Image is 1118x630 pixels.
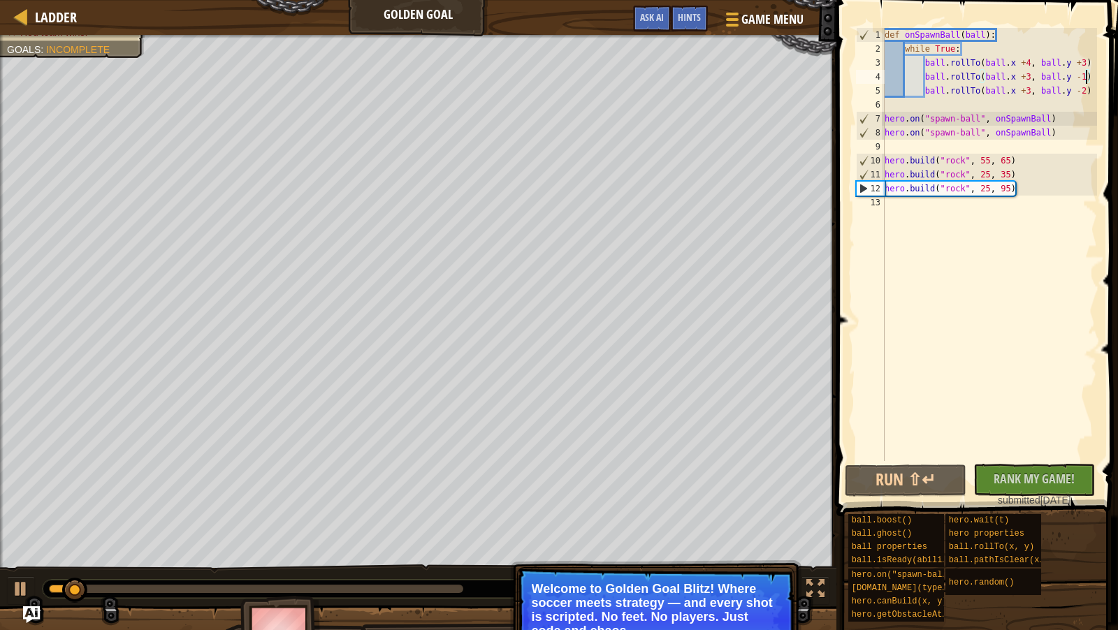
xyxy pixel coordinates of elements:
[852,583,978,593] span: [DOMAIN_NAME](type, x, y)
[633,6,671,31] button: Ask AI
[856,42,885,56] div: 2
[801,576,829,605] button: Toggle fullscreen
[857,126,885,140] div: 8
[856,140,885,154] div: 9
[980,493,1088,507] div: [DATE]
[640,10,664,24] span: Ask AI
[949,529,1024,539] span: hero properties
[715,6,812,38] button: Game Menu
[741,10,804,29] span: Game Menu
[949,555,1059,565] span: ball.pathIsClear(x, y)
[857,28,885,42] div: 1
[852,570,973,580] span: hero.on("spawn-ball", f)
[994,470,1075,488] span: Rank My Game!
[23,606,40,623] button: Ask AI
[678,10,701,24] span: Hints
[845,464,966,497] button: Run ⇧↵
[852,529,912,539] span: ball.ghost()
[949,542,1034,552] span: ball.rollTo(x, y)
[949,515,1009,525] span: hero.wait(t)
[998,495,1040,506] span: submitted
[852,596,948,606] span: hero.canBuild(x, y)
[852,542,927,552] span: ball properties
[852,555,957,565] span: ball.isReady(ability)
[857,112,885,126] div: 7
[852,515,912,525] span: ball.boost()
[857,182,885,196] div: 12
[7,44,41,55] span: Goals
[949,578,1015,587] span: hero.random()
[852,610,973,620] span: hero.getObstacleAt(x, y)
[35,8,77,27] span: Ladder
[856,70,885,84] div: 4
[46,44,110,55] span: Incomplete
[857,168,885,182] div: 11
[856,84,885,98] div: 5
[856,98,885,112] div: 6
[973,464,1095,496] button: Rank My Game!
[28,8,77,27] a: Ladder
[41,44,46,55] span: :
[856,56,885,70] div: 3
[856,196,885,210] div: 13
[857,154,885,168] div: 10
[7,576,35,605] button: ⌘ + P: Play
